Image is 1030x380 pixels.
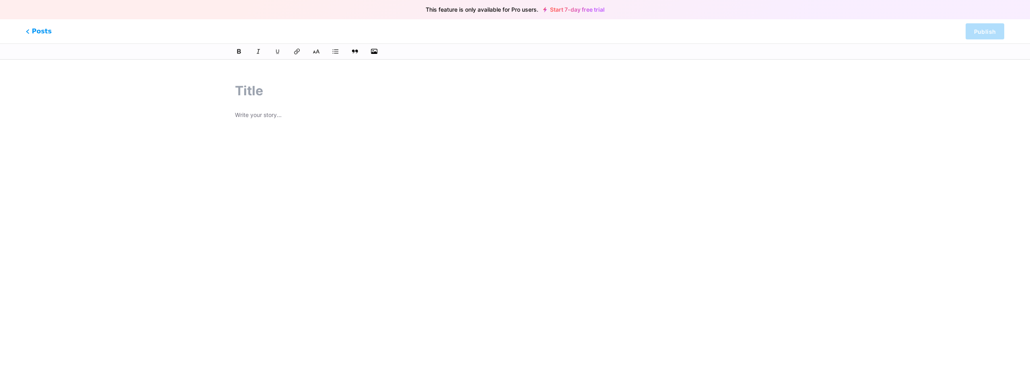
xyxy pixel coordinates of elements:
[966,23,1004,39] button: Publish
[235,81,795,101] input: Title
[543,6,605,13] a: Start 7-day free trial
[426,4,538,15] span: This feature is only available for Pro users.
[974,28,996,35] span: Publish
[26,27,51,36] span: Posts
